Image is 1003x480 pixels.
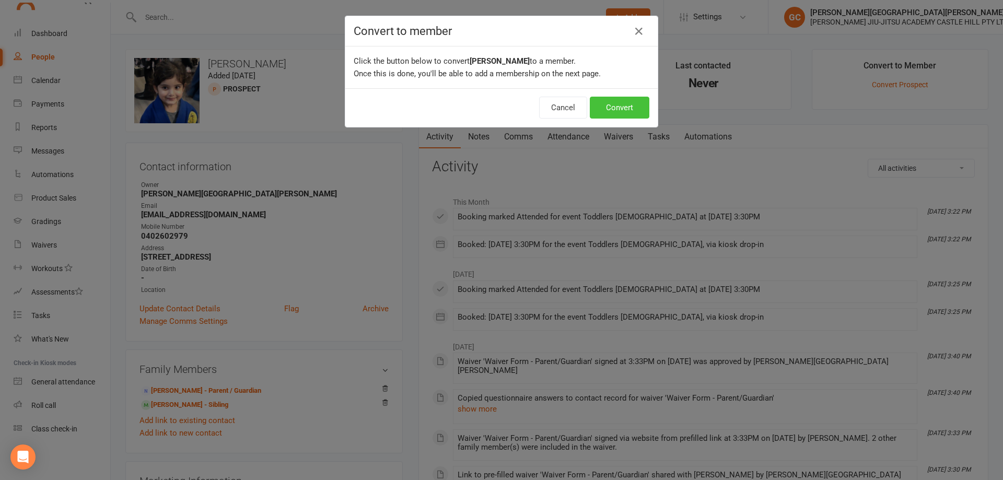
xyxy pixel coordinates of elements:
[10,444,36,470] div: Open Intercom Messenger
[354,25,649,38] h4: Convert to member
[631,23,647,40] button: Close
[470,56,530,66] b: [PERSON_NAME]
[539,97,587,119] button: Cancel
[345,46,658,88] div: Click the button below to convert to a member. Once this is done, you'll be able to add a members...
[590,97,649,119] button: Convert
